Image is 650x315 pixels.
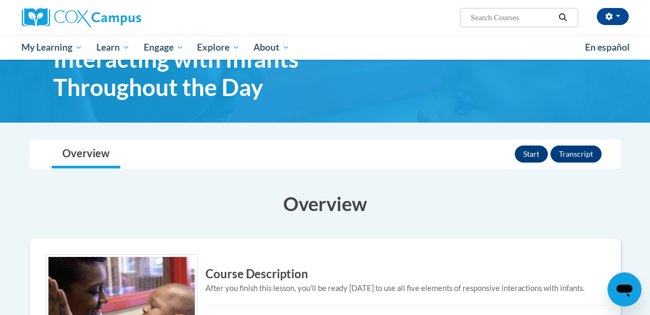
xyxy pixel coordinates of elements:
[14,35,637,60] div: Main menu
[144,41,184,54] span: Engage
[578,36,637,59] a: En español
[470,11,555,24] input: Search Courses
[46,266,605,282] h3: Course Description
[585,42,630,53] span: En español
[550,146,602,163] button: Transcript
[15,35,90,60] a: My Learning
[597,8,629,25] button: Account Settings
[30,190,621,217] h3: Overview
[515,146,548,163] button: Start
[46,282,605,294] div: After you finish this lesson, you'll be ready [DATE] to use all five elements of responsive inter...
[53,45,421,101] span: Interacting with Infants Throughout the Day
[52,140,120,168] a: Overview
[607,272,641,306] iframe: Button to launch messaging window
[253,41,290,54] span: About
[190,35,246,60] a: Explore
[22,8,213,27] a: Cox Campus
[22,8,141,27] img: Cox Campus
[197,41,240,54] span: Explore
[137,35,191,60] a: Engage
[21,41,83,54] span: My Learning
[96,41,130,54] span: Learn
[89,35,137,60] a: Learn
[555,11,571,24] button: Search
[246,35,297,60] a: About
